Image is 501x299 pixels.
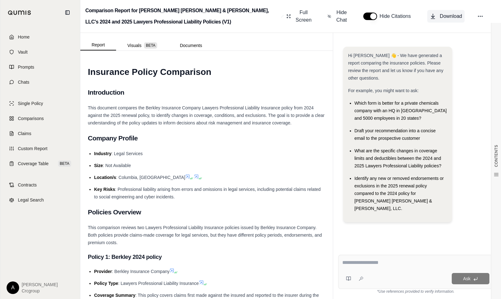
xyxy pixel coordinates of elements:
[103,163,131,168] span: : Not Available
[168,40,213,50] button: Documents
[88,105,324,125] span: This document compares the Berkley Insurance Company Lawyers Professional Liability Insurance pol...
[94,293,136,298] span: Coverage Summary
[18,130,31,137] span: Claims
[144,42,157,49] span: BETA
[18,49,28,55] span: Vault
[22,281,58,288] span: [PERSON_NAME]
[80,40,116,50] button: Report
[354,128,436,141] span: Draft your recommendation into a concise email to the prospective customer
[354,148,441,168] span: What are the specific changes in coverage limits and deductibles between the 2024 and 2025 Lawyer...
[494,145,499,167] span: CONTENTS
[452,273,489,284] button: Ask
[4,75,76,89] a: Chats
[348,53,444,81] span: Hi [PERSON_NAME] 👋 - We have generated a report comparing the insurance policies. Please review t...
[354,176,444,211] span: Identify any new or removed endorsements or exclusions in the 2025 renewal policy compared to the...
[295,9,312,24] span: Full Screen
[380,13,415,20] span: Hide Citations
[18,64,34,70] span: Prompts
[348,88,419,93] span: For example, you might want to ask:
[338,289,493,294] div: *Use references provided to verify information.
[118,281,199,286] span: : Lawyers Professional Liability Insurance
[88,206,325,219] h2: Policies Overview
[427,10,465,23] button: Download
[18,115,44,122] span: Comparisons
[22,288,58,294] span: Crcgroup
[112,269,170,274] span: : Berkley Insurance Company
[325,6,351,26] button: Hide Chat
[4,127,76,140] a: Claims
[88,132,325,145] h2: Company Profile
[88,86,325,99] h2: Introduction
[94,163,103,168] span: Size
[58,160,71,167] span: BETA
[463,276,470,281] span: Ask
[62,8,72,18] button: Collapse sidebar
[94,187,115,192] span: Key Risks
[7,281,19,294] div: A
[4,30,76,44] a: Home
[8,10,31,15] img: Qumis Logo
[4,60,76,74] a: Prompts
[94,175,116,180] span: Location/s
[18,145,47,152] span: Custom Report
[18,197,44,203] span: Legal Search
[88,251,325,263] h3: Policy 1: Berkley 2024 policy
[88,63,325,81] h1: Insurance Policy Comparison
[88,225,322,245] span: This comparison reviews two Lawyers Professional Liability Insurance policies issued by Berkley I...
[284,6,315,26] button: Full Screen
[4,112,76,125] a: Comparisons
[354,101,447,121] span: Which form is better for a private chemicals company with an HQ in [GEOGRAPHIC_DATA] and 5000 emp...
[94,187,321,199] span: : Professional liability arising from errors and omissions in legal services, including potential...
[94,269,112,274] span: Provider
[4,142,76,155] a: Custom Report
[4,45,76,59] a: Vault
[111,151,143,156] span: : Legal Services
[116,40,168,50] button: Visuals
[335,9,348,24] span: Hide Chat
[18,34,29,40] span: Home
[4,157,76,170] a: Coverage TableBETA
[4,97,76,110] a: Single Policy
[94,151,111,156] span: Industry
[4,178,76,192] a: Contracts
[18,100,43,107] span: Single Policy
[94,281,118,286] span: Policy Type
[18,160,49,167] span: Coverage Table
[4,193,76,207] a: Legal Search
[85,5,279,28] h2: Comparison Report for [PERSON_NAME] [PERSON_NAME] & [PERSON_NAME], LLC's 2024 and 2025 Lawyers Pr...
[116,175,185,180] span: : Columbia, [GEOGRAPHIC_DATA]
[440,13,462,20] span: Download
[18,182,37,188] span: Contracts
[18,79,29,85] span: Chats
